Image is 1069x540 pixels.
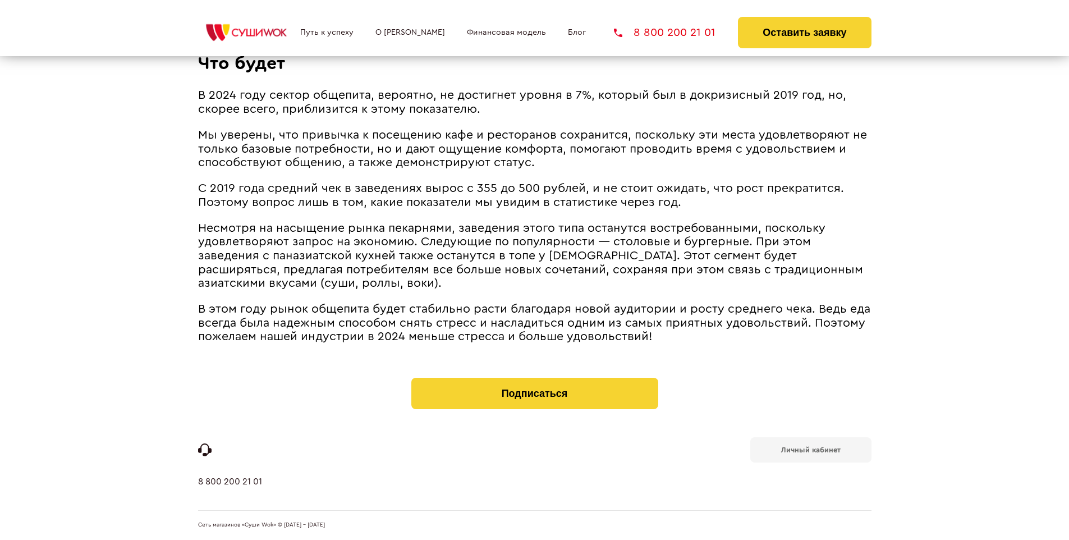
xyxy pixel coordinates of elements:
[198,54,285,72] span: Что будет
[198,477,262,510] a: 8 800 200 21 01
[738,17,871,48] button: Оставить заявку
[634,27,715,38] span: 8 800 200 21 01
[198,522,325,529] span: Сеть магазинов «Суши Wok» © [DATE] - [DATE]
[568,28,586,37] a: Блог
[198,129,867,168] span: Мы уверены, что привычка к посещению кафе и ресторанов сохранится, поскольку эти места удовлетвор...
[198,89,846,115] span: В 2024 году сектор общепита, вероятно, не достигнет уровня в 7%, который был в докризисный 2019 г...
[750,437,871,463] a: Личный кабинет
[375,28,445,37] a: О [PERSON_NAME]
[614,27,715,38] a: 8 800 200 21 01
[467,28,546,37] a: Финансовая модель
[411,378,658,409] button: Подписаться
[198,182,844,208] span: С 2019 года средний чек в заведениях вырос с 355 до 500 рублей, и не стоит ожидать, что рост прек...
[300,28,354,37] a: Путь к успеху
[198,303,870,342] span: В этом году рынок общепита будет стабильно расти благодаря новой аудитории и росту среднего чека....
[781,446,841,454] b: Личный кабинет
[198,222,863,289] span: Несмотря на насыщение рынка пекарнями, заведения этого типа останутся востребованными, поскольку ...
